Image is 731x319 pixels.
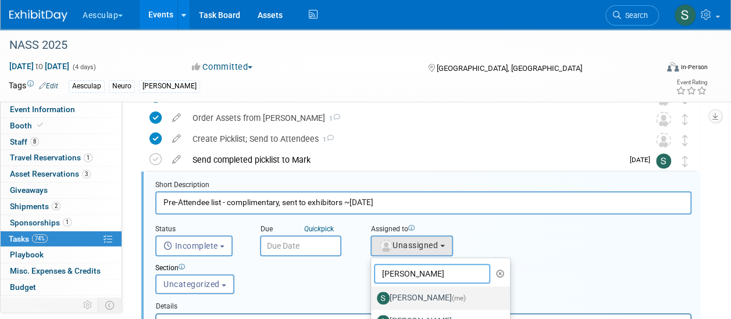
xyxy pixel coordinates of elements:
span: Staff [10,137,39,146]
span: [DATE] [DATE] [9,61,70,71]
a: Shipments2 [1,199,122,214]
span: Travel Reservations [10,153,92,162]
div: Order Assets from [PERSON_NAME] [187,108,633,128]
button: Unassigned [370,235,453,256]
button: Incomplete [155,235,233,256]
a: Tasks74% [1,231,122,247]
span: Search [621,11,648,20]
i: Move task [682,135,688,146]
button: Uncategorized [155,274,234,294]
span: (me) [452,294,466,302]
div: Section [155,263,646,274]
a: Search [605,5,659,26]
span: Asset Reservations [10,169,91,178]
div: Neuro [109,80,135,92]
div: Create Picklist; Send to Attendees [187,129,633,149]
button: Committed [188,61,257,73]
a: Event Information [1,102,122,117]
a: Travel Reservations1 [1,150,122,166]
span: Tasks [9,234,48,243]
a: Asset Reservations3 [1,166,122,182]
a: Sponsorships1 [1,215,122,231]
div: Short Description [155,180,691,191]
a: Booth [1,118,122,134]
img: Unassigned [656,132,671,148]
span: 1 [84,153,92,162]
span: Booth [10,121,45,130]
a: edit [166,155,187,165]
input: Name of task or a short description [155,191,691,214]
div: In-Person [680,63,708,71]
div: Send completed picklist to Mark [187,150,623,170]
i: Quick [304,225,321,233]
div: [PERSON_NAME] [139,80,200,92]
span: [GEOGRAPHIC_DATA], [GEOGRAPHIC_DATA] [437,64,582,73]
span: Playbook [10,250,44,259]
i: Move task [682,156,688,167]
input: Due Date [260,235,341,256]
a: Staff8 [1,134,122,150]
span: 1 [325,115,340,123]
span: Shipments [10,202,60,211]
a: edit [166,134,187,144]
div: Event Format [606,60,708,78]
td: Toggle Event Tabs [98,298,122,313]
td: Tags [9,80,58,93]
img: ExhibitDay [9,10,67,21]
a: Edit [39,82,58,90]
div: Event Rating [676,80,707,85]
span: Incomplete [163,241,218,250]
a: Playbook [1,247,122,263]
img: S.jpg [377,292,390,304]
span: Misc. Expenses & Credits [10,266,101,275]
img: Sara Hurson [674,4,696,26]
a: edit [166,113,187,123]
span: 1 [319,136,334,144]
div: Assigned to [370,224,491,235]
span: (4 days) [72,63,96,71]
span: 3 [82,170,91,178]
span: Event Information [10,105,75,114]
a: Giveaways [1,182,122,198]
div: Details [155,296,691,313]
td: Personalize Event Tab Strip [78,298,98,313]
i: Move task [682,114,688,125]
span: 8 [30,137,39,146]
span: Giveaways [10,185,48,195]
span: [DATE] [630,156,656,164]
div: Aesculap [69,80,105,92]
body: Rich Text Area. Press ALT-0 for help. [6,5,528,16]
label: [PERSON_NAME] [377,289,498,307]
img: Format-Inperson.png [667,62,679,71]
div: Due [260,224,353,235]
input: Search [374,264,490,284]
div: Status [155,224,243,235]
img: Unassigned [656,112,671,127]
img: Sara Hurson [656,153,671,169]
div: NASS 2025 [5,35,648,56]
span: Budget [10,282,36,292]
i: Booth reservation complete [37,122,43,128]
span: 1 [63,218,72,227]
span: to [34,62,45,71]
a: Quickpick [302,224,336,234]
a: Budget [1,279,122,295]
span: 74% [32,234,48,243]
span: Sponsorships [10,218,72,227]
span: 2 [52,202,60,210]
a: Misc. Expenses & Credits [1,263,122,279]
span: Unassigned [379,241,438,250]
span: Uncategorized [163,279,220,289]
